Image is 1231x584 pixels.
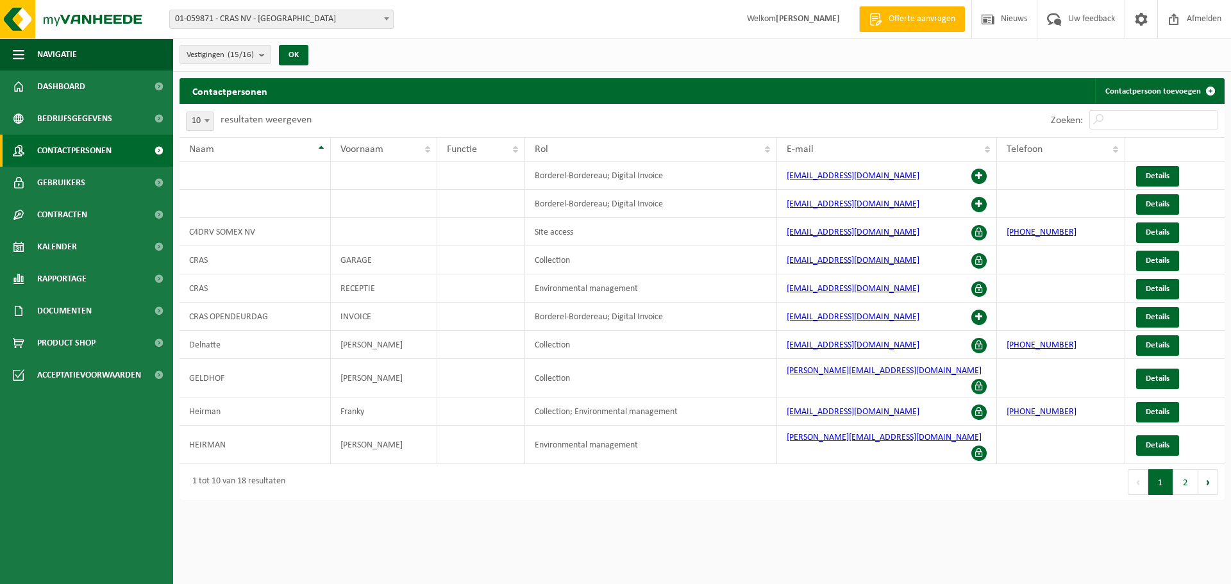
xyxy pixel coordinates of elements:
span: 10 [186,112,214,131]
a: [PERSON_NAME][EMAIL_ADDRESS][DOMAIN_NAME] [787,366,982,376]
a: Offerte aanvragen [859,6,965,32]
td: Collection [525,331,777,359]
td: [PERSON_NAME] [331,359,437,397]
span: 01-059871 - CRAS NV - WAREGEM [170,10,393,28]
span: Details [1146,341,1169,349]
a: Details [1136,335,1179,356]
span: Details [1146,172,1169,180]
td: Site access [525,218,777,246]
a: [EMAIL_ADDRESS][DOMAIN_NAME] [787,199,919,209]
td: Borderel-Bordereau; Digital Invoice [525,162,777,190]
span: Bedrijfsgegevens [37,103,112,135]
span: 01-059871 - CRAS NV - WAREGEM [169,10,394,29]
count: (15/16) [228,51,254,59]
a: [EMAIL_ADDRESS][DOMAIN_NAME] [787,312,919,322]
div: 1 tot 10 van 18 resultaten [186,471,285,494]
span: Acceptatievoorwaarden [37,359,141,391]
td: INVOICE [331,303,437,331]
button: 2 [1173,469,1198,495]
iframe: chat widget [6,556,214,584]
h2: Contactpersonen [180,78,280,103]
span: Kalender [37,231,77,263]
a: [PHONE_NUMBER] [1007,340,1076,350]
span: Contracten [37,199,87,231]
a: Details [1136,279,1179,299]
a: [EMAIL_ADDRESS][DOMAIN_NAME] [787,256,919,265]
span: Details [1146,408,1169,416]
label: resultaten weergeven [221,115,312,125]
span: Details [1146,256,1169,265]
span: Details [1146,374,1169,383]
span: Vestigingen [187,46,254,65]
td: HEIRMAN [180,426,331,464]
a: [PHONE_NUMBER] [1007,228,1076,237]
td: Delnatte [180,331,331,359]
span: Offerte aanvragen [885,13,959,26]
span: Telefoon [1007,144,1043,154]
td: GARAGE [331,246,437,274]
td: [PERSON_NAME] [331,331,437,359]
span: Documenten [37,295,92,327]
span: Contactpersonen [37,135,112,167]
span: Details [1146,285,1169,293]
a: Details [1136,402,1179,422]
span: E-mail [787,144,814,154]
a: [EMAIL_ADDRESS][DOMAIN_NAME] [787,228,919,237]
a: Details [1136,435,1179,456]
td: RECEPTIE [331,274,437,303]
span: Functie [447,144,477,154]
td: Borderel-Bordereau; Digital Invoice [525,190,777,218]
strong: [PERSON_NAME] [776,14,840,24]
td: Heirman [180,397,331,426]
a: Details [1136,307,1179,328]
td: CRAS OPENDEURDAG [180,303,331,331]
button: 1 [1148,469,1173,495]
td: GELDHOF [180,359,331,397]
td: Environmental management [525,426,777,464]
span: Details [1146,200,1169,208]
td: CRAS [180,274,331,303]
button: Vestigingen(15/16) [180,45,271,64]
td: Environmental management [525,274,777,303]
td: Collection [525,359,777,397]
td: Borderel-Bordereau; Digital Invoice [525,303,777,331]
span: Details [1146,441,1169,449]
span: Details [1146,313,1169,321]
a: [EMAIL_ADDRESS][DOMAIN_NAME] [787,171,919,181]
a: [PHONE_NUMBER] [1007,407,1076,417]
a: [EMAIL_ADDRESS][DOMAIN_NAME] [787,340,919,350]
a: Details [1136,369,1179,389]
td: Franky [331,397,437,426]
button: Previous [1128,469,1148,495]
span: Navigatie [37,38,77,71]
span: Gebruikers [37,167,85,199]
a: Details [1136,166,1179,187]
button: Next [1198,469,1218,495]
a: Contactpersoon toevoegen [1095,78,1223,104]
span: Rol [535,144,548,154]
span: Dashboard [37,71,85,103]
span: Voornaam [340,144,383,154]
span: Naam [189,144,214,154]
a: [PERSON_NAME][EMAIL_ADDRESS][DOMAIN_NAME] [787,433,982,442]
a: [EMAIL_ADDRESS][DOMAIN_NAME] [787,284,919,294]
span: Rapportage [37,263,87,295]
span: Product Shop [37,327,96,359]
td: Collection [525,246,777,274]
label: Zoeken: [1051,115,1083,126]
td: CRAS [180,246,331,274]
td: C4DRV SOMEX NV [180,218,331,246]
span: 10 [187,112,214,130]
span: Details [1146,228,1169,237]
a: Details [1136,251,1179,271]
td: [PERSON_NAME] [331,426,437,464]
a: Details [1136,194,1179,215]
a: Details [1136,222,1179,243]
button: OK [279,45,308,65]
a: [EMAIL_ADDRESS][DOMAIN_NAME] [787,407,919,417]
td: Collection; Environmental management [525,397,777,426]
